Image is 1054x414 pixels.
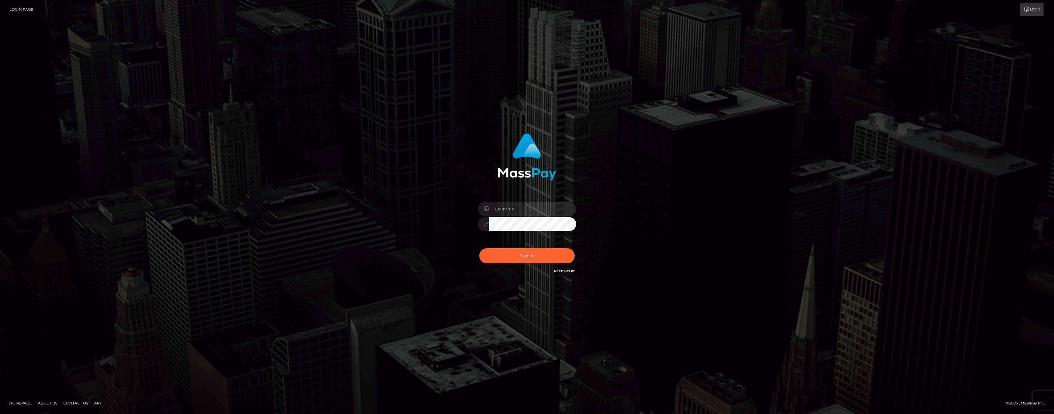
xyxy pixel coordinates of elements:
[554,269,575,273] a: Need Help?
[1020,3,1044,16] a: Login
[7,398,34,408] a: Homepage
[1006,400,1049,407] div: © 2025 , MassPay Inc.
[498,133,556,181] img: MassPay Login
[61,398,91,408] a: Contact Us
[489,202,576,216] input: Username...
[35,398,60,408] a: About Us
[92,398,103,408] a: API
[10,3,33,16] a: Login Page
[479,248,575,263] button: Sign in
